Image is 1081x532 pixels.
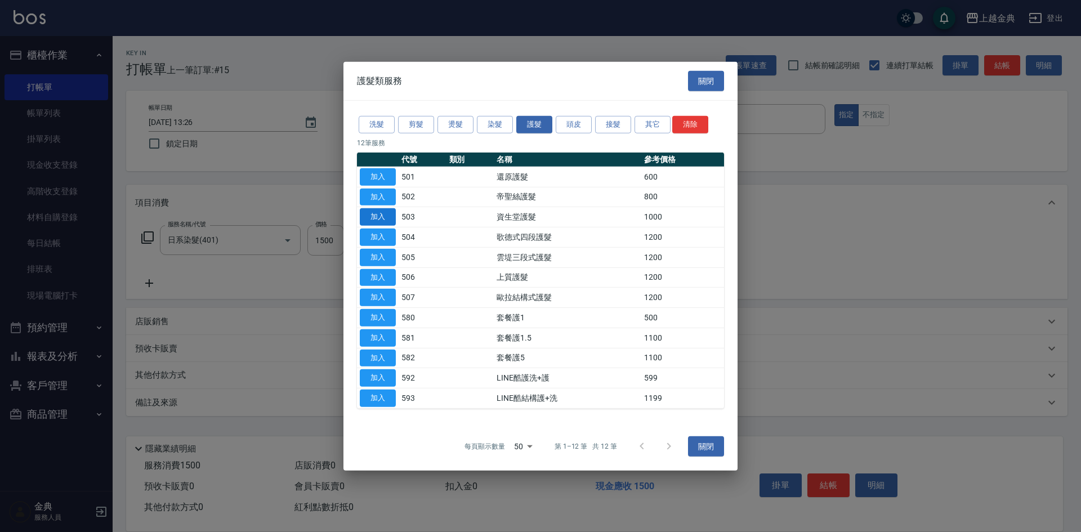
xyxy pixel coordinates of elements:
p: 每頁顯示數量 [464,441,505,451]
td: 還原護髮 [494,167,641,187]
button: 其它 [635,116,671,133]
button: 剪髮 [398,116,434,133]
button: 清除 [672,116,708,133]
button: 加入 [360,390,396,407]
div: 50 [510,431,537,462]
button: 加入 [360,369,396,387]
button: 加入 [360,269,396,286]
td: LINE酷結構護+洗 [494,388,641,408]
td: 上質護髮 [494,267,641,288]
button: 加入 [360,188,396,205]
p: 第 1–12 筆 共 12 筆 [555,441,617,451]
td: 套餐護1.5 [494,328,641,348]
button: 關閉 [688,436,724,457]
button: 加入 [360,208,396,226]
button: 加入 [360,329,396,347]
button: 燙髮 [437,116,474,133]
button: 頭皮 [556,116,592,133]
td: 1199 [641,388,724,408]
button: 關閉 [688,70,724,91]
td: 1200 [641,288,724,308]
button: 護髮 [516,116,552,133]
button: 洗髮 [359,116,395,133]
td: 600 [641,167,724,187]
td: 套餐護5 [494,348,641,368]
td: 505 [399,247,446,267]
td: 雲堤三段式護髮 [494,247,641,267]
button: 加入 [360,229,396,246]
td: 500 [641,307,724,328]
td: 507 [399,288,446,308]
td: 1000 [641,207,724,227]
button: 加入 [360,168,396,186]
th: 代號 [399,153,446,167]
td: 593 [399,388,446,408]
th: 類別 [446,153,494,167]
td: 帝聖絲護髮 [494,187,641,207]
td: 1100 [641,348,724,368]
td: 800 [641,187,724,207]
td: 501 [399,167,446,187]
td: 599 [641,368,724,388]
td: 1100 [641,328,724,348]
td: 592 [399,368,446,388]
span: 護髮類服務 [357,75,402,87]
td: 503 [399,207,446,227]
th: 參考價格 [641,153,724,167]
td: 歌德式四段護髮 [494,227,641,247]
button: 加入 [360,349,396,366]
p: 12 筆服務 [357,138,724,148]
td: 1200 [641,267,724,288]
button: 加入 [360,249,396,266]
td: 580 [399,307,446,328]
th: 名稱 [494,153,641,167]
td: 504 [399,227,446,247]
td: 582 [399,348,446,368]
td: 1200 [641,227,724,247]
td: 歐拉結構式護髮 [494,288,641,308]
button: 加入 [360,309,396,327]
button: 接髮 [595,116,631,133]
td: 506 [399,267,446,288]
td: 1200 [641,247,724,267]
td: LINE酷護洗+護 [494,368,641,388]
td: 套餐護1 [494,307,641,328]
td: 581 [399,328,446,348]
button: 加入 [360,289,396,306]
td: 502 [399,187,446,207]
button: 染髮 [477,116,513,133]
td: 資生堂護髮 [494,207,641,227]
